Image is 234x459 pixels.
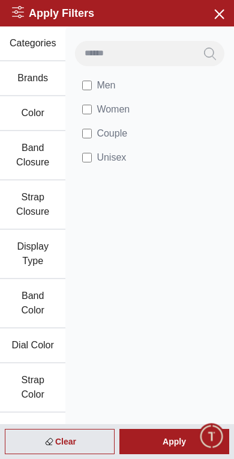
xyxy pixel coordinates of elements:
[97,78,115,93] span: Men
[82,81,92,90] input: Men
[97,102,130,117] span: Women
[5,429,115,454] div: Clear
[12,5,94,22] h2: Apply Filters
[82,129,92,138] input: Couple
[82,105,92,114] input: Women
[97,126,127,141] span: Couple
[196,41,224,66] button: Search
[97,150,126,165] span: Unisex
[82,153,92,162] input: Unisex
[119,429,229,454] div: Apply
[199,424,225,450] div: Chat Widget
